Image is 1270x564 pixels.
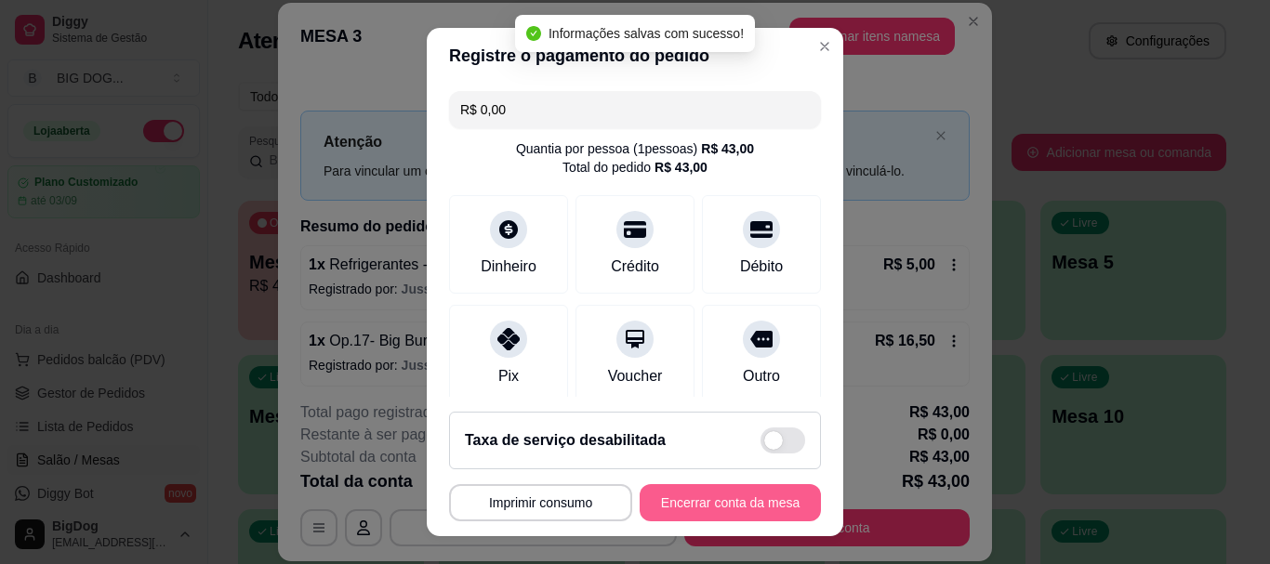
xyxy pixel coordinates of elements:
div: Pix [498,365,519,387]
div: Crédito [611,256,659,278]
div: Quantia por pessoa ( 1 pessoas) [516,139,754,158]
div: Dinheiro [481,256,536,278]
span: check-circle [526,26,541,41]
button: Close [810,32,840,61]
button: Encerrar conta da mesa [640,484,821,521]
header: Registre o pagamento do pedido [427,28,843,84]
h2: Taxa de serviço desabilitada [465,429,666,452]
span: Informações salvas com sucesso! [549,26,744,41]
div: Voucher [608,365,663,387]
div: R$ 43,00 [701,139,754,158]
div: Outro [743,365,780,387]
div: Total do pedido [562,158,708,177]
div: Débito [740,256,783,278]
button: Imprimir consumo [449,484,632,521]
input: Ex.: hambúrguer de cordeiro [460,91,810,128]
div: R$ 43,00 [655,158,708,177]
